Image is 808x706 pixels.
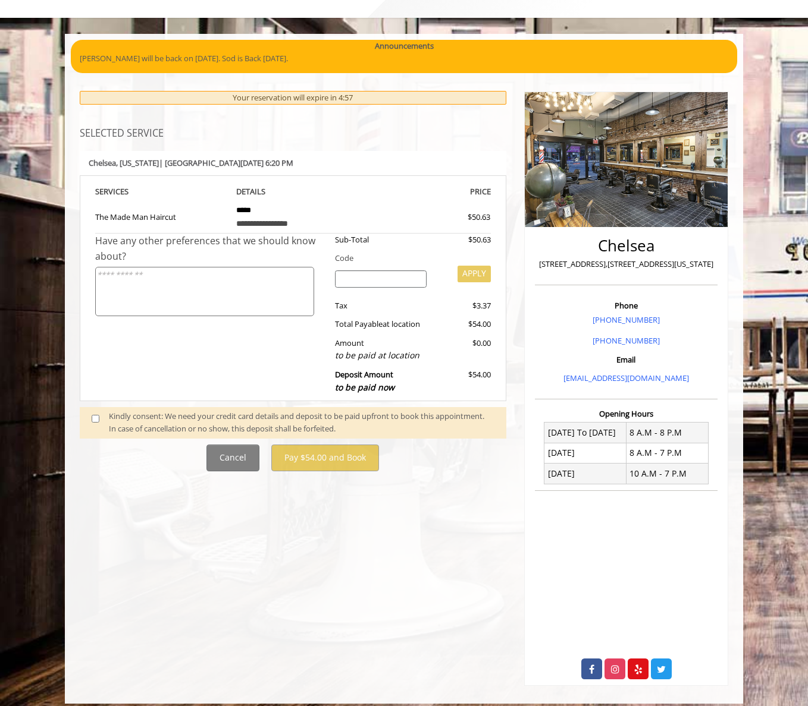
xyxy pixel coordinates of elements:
[80,91,506,105] div: Your reservation will expire in 4:57
[116,157,159,168] span: , [US_STATE]
[335,382,394,393] span: to be paid now
[124,186,129,197] span: S
[95,185,227,198] th: SERVICE
[326,252,491,264] div: Code
[80,128,506,139] h3: SELECTED SERVICE
[436,337,490,363] div: $0.00
[544,423,627,443] td: [DATE] To [DATE]
[593,335,660,346] a: [PHONE_NUMBER]
[544,464,627,484] td: [DATE]
[436,318,490,330] div: $54.00
[436,234,490,246] div: $50.63
[458,266,491,282] button: APPLY
[538,301,715,310] h3: Phone
[95,198,227,234] td: The Made Man Haircut
[535,409,718,418] h3: Opening Hours
[271,445,379,471] button: Pay $54.00 and Book
[326,337,436,363] div: Amount
[425,211,490,223] div: $50.63
[538,237,715,254] h2: Chelsea
[563,373,689,383] a: [EMAIL_ADDRESS][DOMAIN_NAME]
[326,318,436,330] div: Total Payable
[593,314,660,325] a: [PHONE_NUMBER]
[109,410,494,435] div: Kindly consent: We need your credit card details and deposit to be paid upfront to book this appo...
[95,234,326,264] div: Have any other preferences that we should know about?
[206,445,259,471] button: Cancel
[538,258,715,270] p: [STREET_ADDRESS],[STREET_ADDRESS][US_STATE]
[544,443,627,463] td: [DATE]
[335,369,394,393] b: Deposit Amount
[626,443,708,463] td: 8 A.M - 7 P.M
[335,349,427,362] div: to be paid at location
[538,355,715,364] h3: Email
[436,368,490,394] div: $54.00
[326,234,436,246] div: Sub-Total
[375,40,434,52] b: Announcements
[436,300,490,312] div: $3.37
[626,464,708,484] td: 10 A.M - 7 P.M
[80,52,728,65] p: [PERSON_NAME] will be back on [DATE]. Sod is Back [DATE].
[227,185,359,198] th: DETAILS
[326,300,436,312] div: Tax
[89,157,293,168] b: Chelsea | [GEOGRAPHIC_DATA][DATE] 6:20 PM
[383,319,420,329] span: at location
[359,185,491,198] th: PRICE
[626,423,708,443] td: 8 A.M - 8 P.M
